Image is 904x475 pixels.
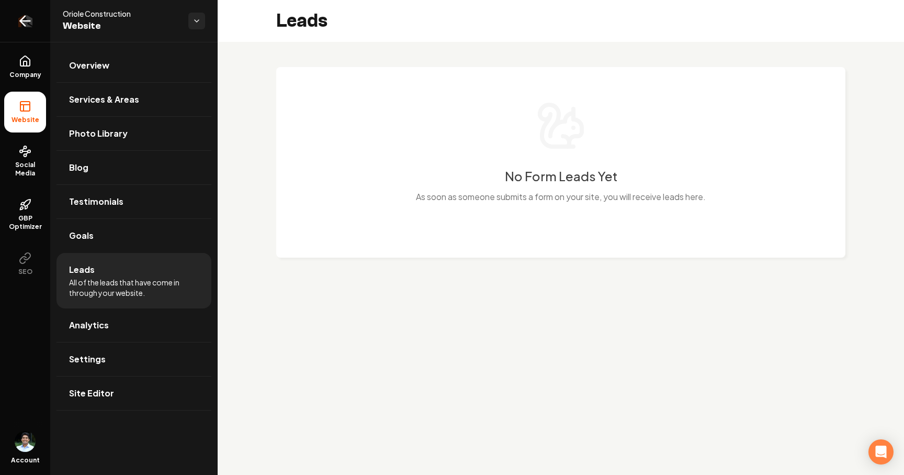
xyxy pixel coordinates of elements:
[69,277,199,298] span: All of the leads that have come in through your website.
[14,268,37,276] span: SEO
[69,161,88,174] span: Blog
[276,10,327,31] h2: Leads
[63,8,180,19] span: Oriole Construction
[69,127,128,140] span: Photo Library
[56,185,211,218] a: Testimonials
[56,308,211,342] a: Analytics
[69,387,114,400] span: Site Editor
[416,191,706,203] p: As soon as someone submits a form on your site, you will receive leads here.
[69,59,109,72] span: Overview
[505,168,617,184] h3: No Form Leads Yet
[63,19,180,34] span: Website
[4,47,46,87] a: Company
[15,431,36,452] button: Open user button
[5,71,46,79] span: Company
[7,116,43,124] span: Website
[69,263,95,276] span: Leads
[69,319,109,332] span: Analytics
[69,353,106,366] span: Settings
[56,83,211,116] a: Services & Areas
[4,137,46,186] a: Social Media
[4,161,46,178] span: Social Media
[56,49,211,82] a: Overview
[56,219,211,252] a: Goals
[4,214,46,231] span: GBP Optimizer
[56,117,211,150] a: Photo Library
[56,343,211,376] a: Settings
[4,190,46,239] a: GBP Optimizer
[15,431,36,452] img: Arwin Rahmatpanah
[11,456,40,465] span: Account
[868,439,894,465] div: Open Intercom Messenger
[56,377,211,410] a: Site Editor
[69,195,123,208] span: Testimonials
[4,244,46,284] button: SEO
[69,93,139,106] span: Services & Areas
[56,151,211,184] a: Blog
[69,229,94,242] span: Goals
